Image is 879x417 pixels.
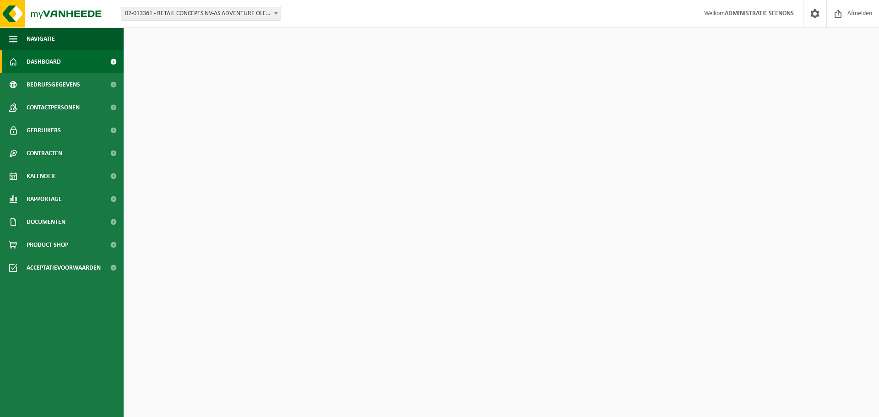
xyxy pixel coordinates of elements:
[27,119,61,142] span: Gebruikers
[27,96,80,119] span: Contactpersonen
[27,233,68,256] span: Product Shop
[27,188,62,211] span: Rapportage
[725,10,794,17] strong: ADMINISTRATIE SEENONS
[27,165,55,188] span: Kalender
[27,73,80,96] span: Bedrijfsgegevens
[27,256,101,279] span: Acceptatievoorwaarden
[121,7,281,20] span: 02-013361 - RETAIL CONCEPTS NV-AS ADVENTURE OLEN - OLEN
[27,211,65,233] span: Documenten
[121,7,281,21] span: 02-013361 - RETAIL CONCEPTS NV-AS ADVENTURE OLEN - OLEN
[27,27,55,50] span: Navigatie
[27,50,61,73] span: Dashboard
[27,142,62,165] span: Contracten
